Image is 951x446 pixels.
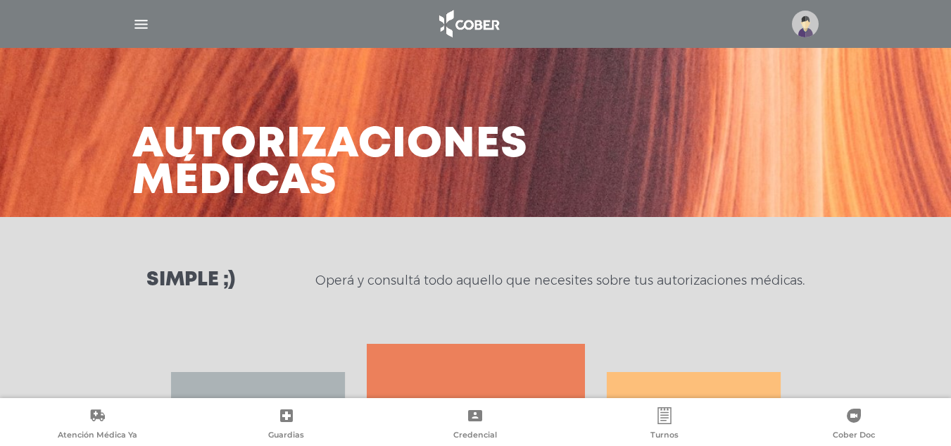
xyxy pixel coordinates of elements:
[432,7,505,41] img: logo_cober_home-white.png
[453,430,497,442] span: Credencial
[268,430,304,442] span: Guardias
[650,430,679,442] span: Turnos
[132,16,150,33] img: Cober_menu-lines-white.svg
[315,272,805,289] p: Operá y consultá todo aquello que necesites sobre tus autorizaciones médicas.
[132,127,528,200] h3: Autorizaciones médicas
[792,11,819,37] img: profile-placeholder.svg
[192,407,382,443] a: Guardias
[58,430,137,442] span: Atención Médica Ya
[833,430,875,442] span: Cober Doc
[146,271,235,290] h3: Simple ;)
[759,407,948,443] a: Cober Doc
[381,407,570,443] a: Credencial
[3,407,192,443] a: Atención Médica Ya
[570,407,760,443] a: Turnos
